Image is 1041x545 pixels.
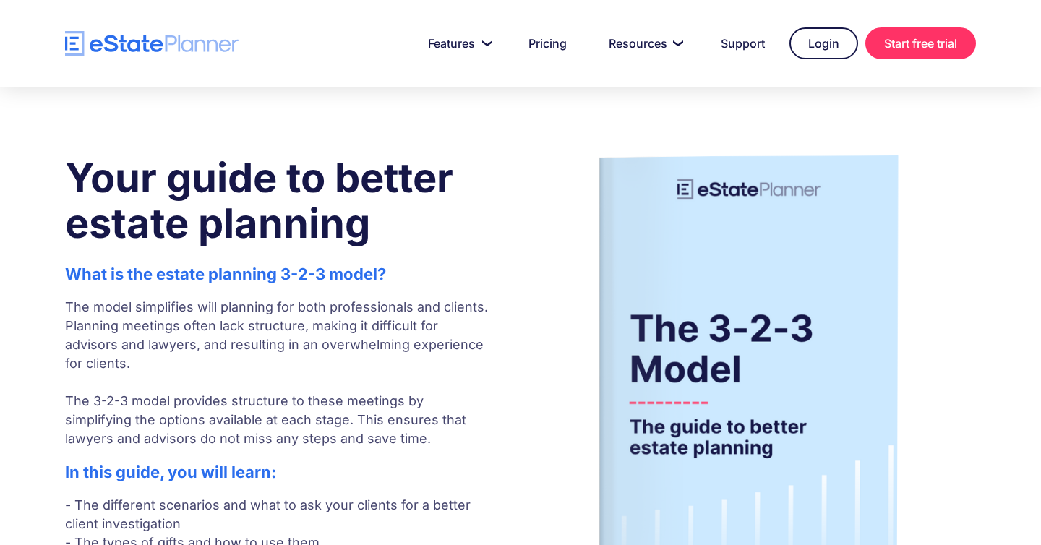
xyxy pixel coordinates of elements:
a: Start free trial [865,27,976,59]
p: The model simplifies will planning for both professionals and clients. Planning meetings often la... [65,298,493,448]
a: Pricing [511,29,584,58]
a: Login [789,27,858,59]
a: Resources [591,29,696,58]
h2: In this guide, you will learn: [65,463,493,481]
a: Support [703,29,782,58]
strong: Your guide to better estate planning [65,153,453,248]
a: home [65,31,239,56]
h2: What is the estate planning 3-2-3 model? [65,265,493,283]
a: Features [411,29,504,58]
